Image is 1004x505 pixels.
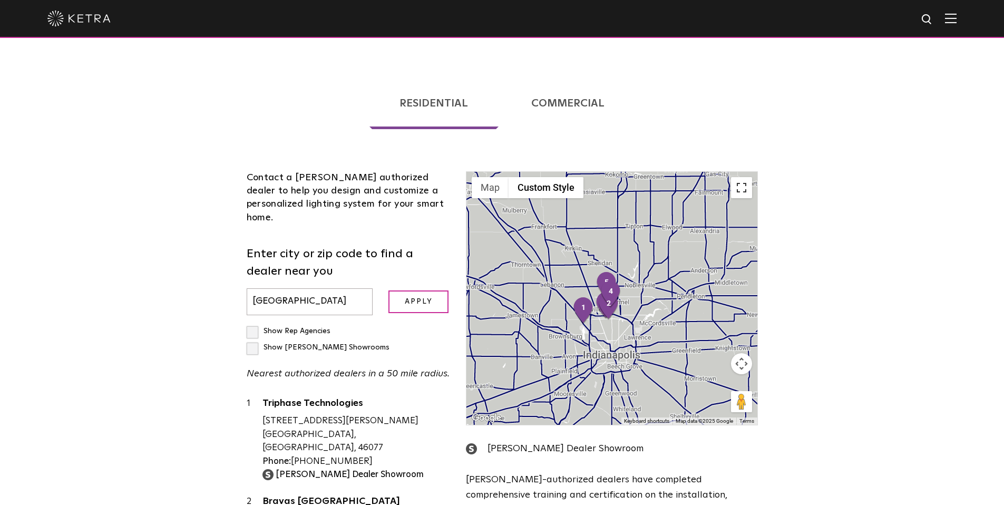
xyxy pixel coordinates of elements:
[596,271,618,300] div: 5
[262,455,451,469] div: [PHONE_NUMBER]
[731,353,752,374] button: Map camera controls
[262,469,274,480] img: showroom_icon.png
[47,11,111,26] img: ketra-logo-2019-white
[501,77,635,129] a: Commercial
[388,290,449,313] input: Apply
[276,470,424,479] strong: [PERSON_NAME] Dealer Showroom
[247,288,373,315] input: Enter city or zip code
[466,443,477,454] img: showroom_icon.png
[369,77,498,129] a: Residential
[469,411,504,425] a: Open this area in Google Maps (opens a new window)
[600,280,622,309] div: 4
[247,171,451,225] div: Contact a [PERSON_NAME] authorized dealer to help you design and customize a personalized lightin...
[247,246,451,280] label: Enter city or zip code to find a dealer near you
[466,441,757,457] div: [PERSON_NAME] Dealer Showroom
[598,293,620,321] div: 2
[247,327,330,335] label: Show Rep Agencies
[469,411,504,425] img: Google
[731,391,752,412] button: Drag Pegman onto the map to open Street View
[595,292,617,320] div: 3
[247,397,262,481] div: 1
[945,13,957,23] img: Hamburger%20Nav.svg
[262,457,291,466] strong: Phone:
[624,417,669,425] button: Keyboard shortcuts
[921,13,934,26] img: search icon
[731,177,752,198] button: Toggle fullscreen view
[262,399,451,412] a: Triphase Technologies
[472,177,509,198] button: Show street map
[739,418,754,424] a: Terms (opens in new tab)
[262,414,451,455] div: [STREET_ADDRESS][PERSON_NAME] [GEOGRAPHIC_DATA], [GEOGRAPHIC_DATA], 46077
[509,177,583,198] button: Custom Style
[247,344,389,351] label: Show [PERSON_NAME] Showrooms
[247,366,451,382] p: Nearest authorized dealers in a 50 mile radius.
[676,418,733,424] span: Map data ©2025 Google
[572,297,594,325] div: 1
